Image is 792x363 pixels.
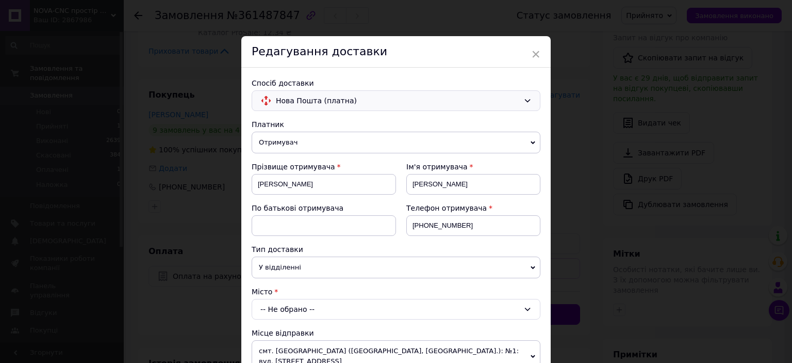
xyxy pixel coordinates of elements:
[252,257,540,278] span: У відділенні
[252,329,314,337] span: Місце відправки
[406,163,468,171] span: Ім'я отримувача
[241,36,551,68] div: Редагування доставки
[252,78,540,88] div: Спосіб доставки
[531,45,540,63] span: ×
[252,132,540,153] span: Отримувач
[406,204,487,212] span: Телефон отримувача
[252,287,540,297] div: Місто
[406,215,540,236] input: +380
[252,204,343,212] span: По батькові отримувача
[252,120,284,129] span: Платник
[252,245,303,254] span: Тип доставки
[252,163,335,171] span: Прізвище отримувача
[252,299,540,320] div: -- Не обрано --
[276,95,519,106] span: Нова Пошта (платна)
